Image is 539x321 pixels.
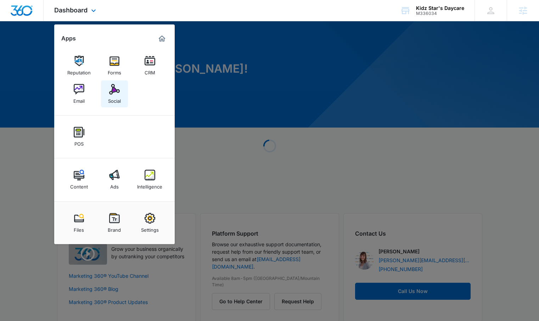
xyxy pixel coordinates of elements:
[416,11,464,16] div: account id
[66,166,92,193] a: Content
[136,166,163,193] a: Intelligence
[136,52,163,79] a: CRM
[74,224,84,233] div: Files
[11,11,17,17] img: logo_orange.svg
[101,52,128,79] a: Forms
[66,123,92,150] a: POS
[54,6,88,14] span: Dashboard
[20,11,35,17] div: v 4.0.25
[67,66,91,75] div: Reputation
[66,80,92,107] a: Email
[66,209,92,236] a: Files
[27,42,63,46] div: Domain Overview
[416,5,464,11] div: account name
[74,137,84,147] div: POS
[101,80,128,107] a: Social
[71,41,76,47] img: tab_keywords_by_traffic_grey.svg
[156,33,168,44] a: Marketing 360® Dashboard
[61,35,76,42] h2: Apps
[108,224,121,233] div: Brand
[108,95,121,104] div: Social
[11,18,17,24] img: website_grey.svg
[70,180,88,190] div: Content
[137,180,162,190] div: Intelligence
[78,42,119,46] div: Keywords by Traffic
[66,52,92,79] a: Reputation
[18,18,78,24] div: Domain: [DOMAIN_NAME]
[110,180,119,190] div: Ads
[145,66,155,75] div: CRM
[108,66,121,75] div: Forms
[101,166,128,193] a: Ads
[73,95,85,104] div: Email
[136,209,163,236] a: Settings
[141,224,159,233] div: Settings
[19,41,25,47] img: tab_domain_overview_orange.svg
[101,209,128,236] a: Brand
